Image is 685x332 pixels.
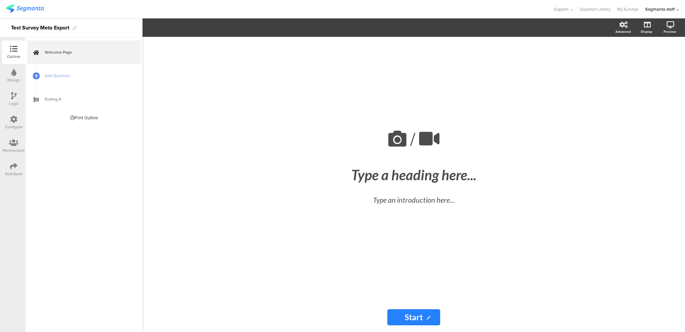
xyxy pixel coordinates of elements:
[645,6,675,12] div: Segmanta staff
[7,54,20,60] div: Outline
[641,29,652,34] div: Display
[45,96,130,103] span: Ending A
[45,72,130,79] span: Add Question
[387,309,440,325] input: Start
[664,29,676,34] div: Preview
[410,126,415,152] span: /
[45,49,130,56] span: Welcome Page
[70,115,98,121] div: Print Outline
[290,167,537,183] div: Type a heading here...
[9,101,19,107] div: Logic
[554,6,569,12] span: Support
[5,171,23,177] div: Distribute
[5,124,23,130] div: Configure
[11,22,69,33] div: Test Survey Meta Export
[6,4,44,13] img: segmanta logo
[27,41,141,64] a: Welcome Page
[27,87,141,111] a: Ending A
[297,194,531,205] div: Type an introduction here...
[615,29,631,34] div: Advanced
[7,77,20,83] div: Design
[3,147,25,153] div: Permissions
